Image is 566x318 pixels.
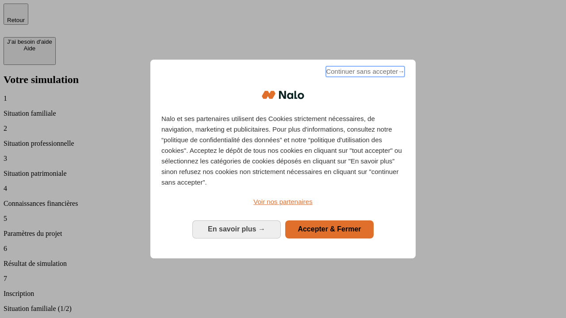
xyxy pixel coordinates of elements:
button: En savoir plus: Configurer vos consentements [192,220,281,238]
span: Continuer sans accepter→ [326,66,405,77]
span: Accepter & Fermer [298,225,361,233]
a: Voir nos partenaires [161,197,405,207]
span: En savoir plus → [208,225,265,233]
img: Logo [262,82,304,108]
span: Voir nos partenaires [253,198,312,205]
div: Bienvenue chez Nalo Gestion du consentement [150,60,416,258]
button: Accepter & Fermer: Accepter notre traitement des données et fermer [285,220,374,238]
p: Nalo et ses partenaires utilisent des Cookies strictement nécessaires, de navigation, marketing e... [161,114,405,188]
